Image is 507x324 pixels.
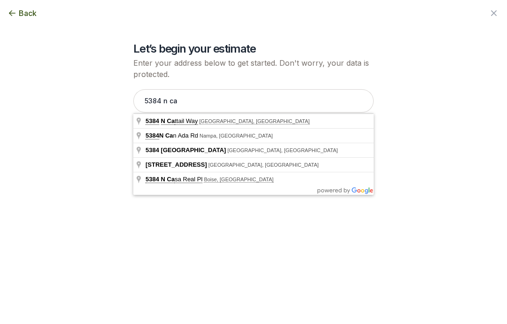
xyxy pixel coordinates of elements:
[133,89,374,113] input: Enter your address
[227,147,338,153] span: [GEOGRAPHIC_DATA], [GEOGRAPHIC_DATA]
[146,161,207,168] span: [STREET_ADDRESS]
[146,132,200,139] span: n Ada Rd
[208,162,319,168] span: [GEOGRAPHIC_DATA], [GEOGRAPHIC_DATA]
[133,57,374,80] p: Enter your address below to get started. Don't worry, your data is protected.
[8,8,37,19] button: Back
[146,132,173,139] span: N Ca
[200,133,273,139] span: Nampa, [GEOGRAPHIC_DATA]
[19,8,37,19] span: Back
[161,147,226,154] span: [GEOGRAPHIC_DATA]
[146,147,159,154] span: 5384
[133,41,374,56] h2: Let’s begin your estimate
